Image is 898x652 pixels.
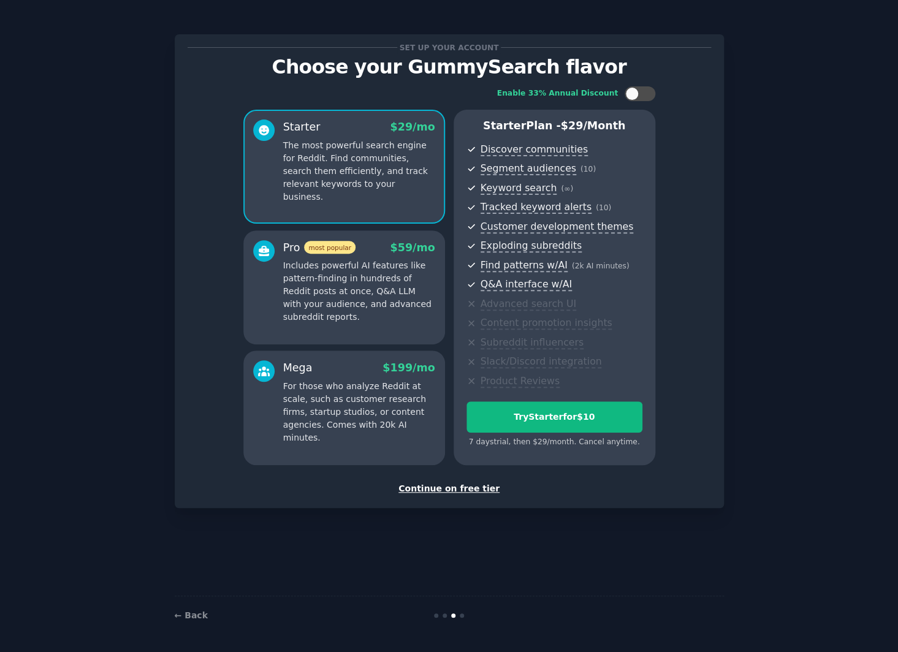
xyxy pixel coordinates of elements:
p: Starter Plan - [466,118,642,134]
div: Enable 33% Annual Discount [497,88,618,99]
span: Discover communities [481,143,588,156]
div: 7 days trial, then $ 29 /month . Cancel anytime. [466,437,642,448]
span: Keyword search [481,182,557,195]
span: Exploding subreddits [481,240,582,252]
span: most popular [304,241,356,254]
div: Starter [283,119,321,135]
p: Choose your GummySearch flavor [188,56,711,78]
span: $ 199 /mo [382,362,435,374]
span: Customer development themes [481,221,634,233]
div: Mega [283,360,313,376]
span: Segment audiences [481,162,576,175]
span: Tracked keyword alerts [481,201,592,214]
span: ( 10 ) [580,165,596,173]
span: Content promotion insights [481,317,612,330]
p: Includes powerful AI features like pattern-finding in hundreds of Reddit posts at once, Q&A LLM w... [283,259,435,324]
span: Advanced search UI [481,298,576,311]
span: ( ∞ ) [561,184,573,193]
div: Try Starter for $10 [467,411,642,423]
span: $ 29 /mo [390,121,435,133]
div: Pro [283,240,356,256]
span: Q&A interface w/AI [481,278,572,291]
div: Continue on free tier [188,482,711,495]
p: For those who analyze Reddit at scale, such as customer research firms, startup studios, or conte... [283,380,435,444]
a: ← Back [175,610,208,620]
span: Subreddit influencers [481,336,584,349]
span: Find patterns w/AI [481,259,568,272]
button: TryStarterfor$10 [466,401,642,433]
span: ( 2k AI minutes ) [572,262,630,270]
span: Product Reviews [481,375,560,388]
span: Slack/Discord integration [481,355,602,368]
span: Set up your account [397,41,501,54]
span: $ 29 /month [561,119,626,132]
span: $ 59 /mo [390,241,435,254]
span: ( 10 ) [596,203,611,212]
p: The most powerful search engine for Reddit. Find communities, search them efficiently, and track ... [283,139,435,203]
